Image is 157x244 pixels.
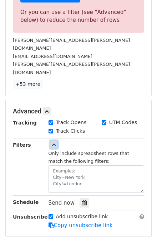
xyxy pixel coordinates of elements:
small: Only include spreadsheet rows that match the following filters: [49,151,129,164]
label: UTM Codes [109,119,137,126]
strong: Unsubscribe [13,214,48,220]
label: Track Clicks [56,127,85,135]
small: [EMAIL_ADDRESS][DOMAIN_NAME] [13,54,92,59]
div: Or you can use a filter (see "Advanced" below) to reduce the number of rows [20,8,137,24]
label: Add unsubscribe link [56,213,108,220]
a: +53 more [13,80,43,89]
small: [PERSON_NAME][EMAIL_ADDRESS][PERSON_NAME][DOMAIN_NAME] [13,38,130,51]
span: Send now [49,200,75,206]
strong: Tracking [13,120,37,126]
strong: Filters [13,142,31,148]
label: Track Opens [56,119,87,126]
small: [PERSON_NAME][EMAIL_ADDRESS][PERSON_NAME][DOMAIN_NAME] [13,62,130,75]
iframe: Chat Widget [121,210,157,244]
h5: Advanced [13,107,144,115]
a: Copy unsubscribe link [49,222,113,229]
strong: Schedule [13,199,39,205]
